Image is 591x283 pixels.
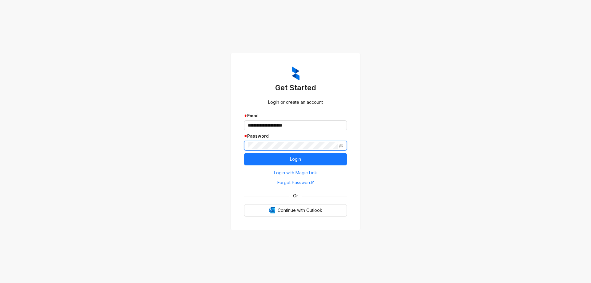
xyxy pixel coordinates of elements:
[289,192,302,199] span: Or
[339,144,343,148] span: eye-invisible
[277,179,314,186] span: Forgot Password?
[244,153,347,165] button: Login
[244,178,347,188] button: Forgot Password?
[244,112,347,119] div: Email
[269,207,275,213] img: Outlook
[244,168,347,178] button: Login with Magic Link
[290,156,301,163] span: Login
[244,99,347,106] div: Login or create an account
[278,207,322,214] span: Continue with Outlook
[244,83,347,93] h3: Get Started
[244,204,347,216] button: OutlookContinue with Outlook
[274,169,317,176] span: Login with Magic Link
[244,133,347,139] div: Password
[292,67,300,81] img: ZumaIcon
